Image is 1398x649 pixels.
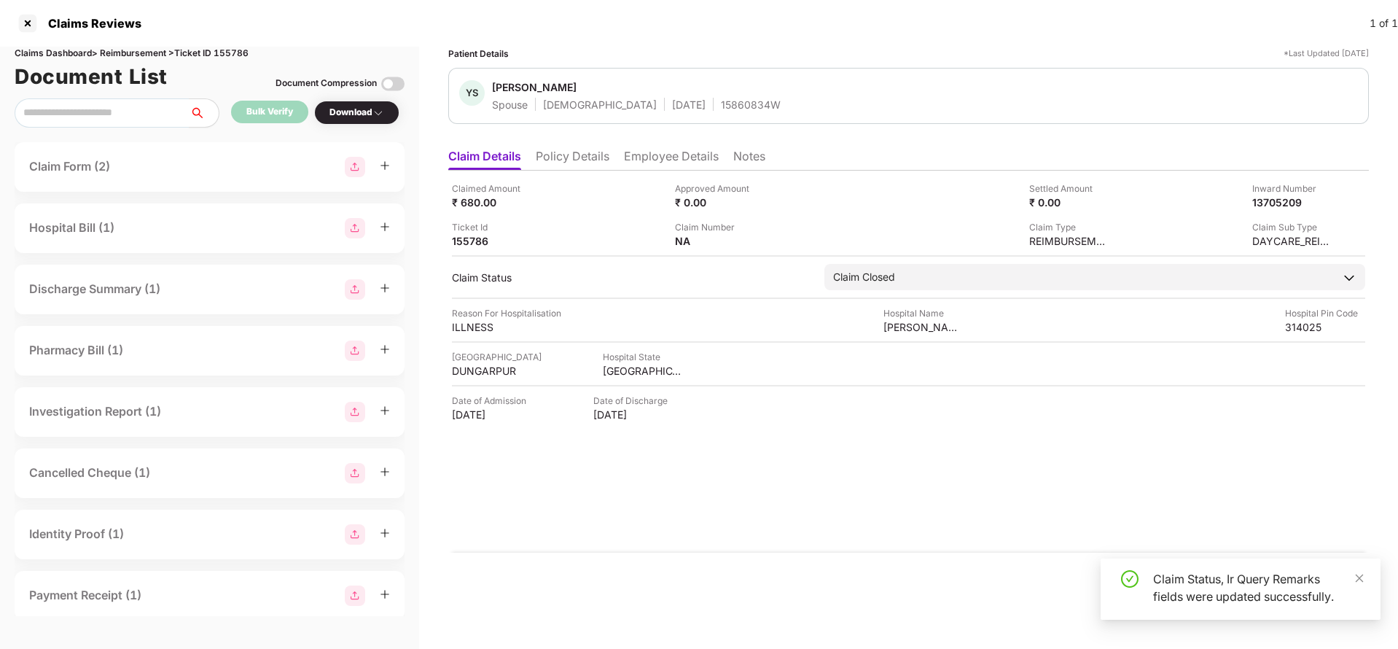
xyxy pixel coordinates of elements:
[345,463,365,483] img: svg+xml;base64,PHN2ZyBpZD0iR3JvdXBfMjg4MTMiIGRhdGEtbmFtZT0iR3JvdXAgMjg4MTMiIHhtbG5zPSJodHRwOi8vd3...
[833,269,895,285] div: Claim Closed
[29,525,124,543] div: Identity Proof (1)
[380,467,390,477] span: plus
[1284,47,1369,61] div: *Last Updated [DATE]
[380,344,390,354] span: plus
[452,182,532,195] div: Claimed Amount
[345,157,365,177] img: svg+xml;base64,PHN2ZyBpZD0iR3JvdXBfMjg4MTMiIGRhdGEtbmFtZT0iR3JvdXAgMjg4MTMiIHhtbG5zPSJodHRwOi8vd3...
[29,586,141,605] div: Payment Receipt (1)
[380,528,390,538] span: plus
[29,341,123,360] div: Pharmacy Bill (1)
[1121,570,1139,588] span: check-circle
[448,47,509,61] div: Patient Details
[1029,220,1109,234] div: Claim Type
[675,195,755,209] div: ₹ 0.00
[733,149,765,170] li: Notes
[1153,570,1363,605] div: Claim Status, Ir Query Remarks fields were updated successfully.
[345,279,365,300] img: svg+xml;base64,PHN2ZyBpZD0iR3JvdXBfMjg4MTMiIGRhdGEtbmFtZT0iR3JvdXAgMjg4MTMiIHhtbG5zPSJodHRwOi8vd3...
[380,160,390,171] span: plus
[380,222,390,232] span: plus
[345,341,365,361] img: svg+xml;base64,PHN2ZyBpZD0iR3JvdXBfMjg4MTMiIGRhdGEtbmFtZT0iR3JvdXAgMjg4MTMiIHhtbG5zPSJodHRwOi8vd3...
[452,320,532,334] div: ILLNESS
[380,283,390,293] span: plus
[452,364,532,378] div: DUNGARPUR
[452,394,532,408] div: Date of Admission
[543,98,657,112] div: [DEMOGRAPHIC_DATA]
[1252,234,1332,248] div: DAYCARE_REIMBURSEMENT
[29,158,110,176] div: Claim Form (2)
[1285,320,1365,334] div: 314025
[1029,182,1109,195] div: Settled Amount
[593,408,673,421] div: [DATE]
[624,149,719,170] li: Employee Details
[452,271,810,284] div: Claim Status
[452,306,561,320] div: Reason For Hospitalisation
[15,47,405,61] div: Claims Dashboard > Reimbursement > Ticket ID 155786
[675,234,755,248] div: NA
[189,98,219,128] button: search
[39,16,141,31] div: Claims Reviews
[15,61,168,93] h1: Document List
[29,219,114,237] div: Hospital Bill (1)
[29,280,160,298] div: Discharge Summary (1)
[721,98,781,112] div: 15860834W
[459,80,485,106] div: YS
[380,405,390,416] span: plus
[603,350,683,364] div: Hospital State
[593,394,673,408] div: Date of Discharge
[448,149,521,170] li: Claim Details
[1354,573,1364,583] span: close
[492,80,577,94] div: [PERSON_NAME]
[452,195,532,209] div: ₹ 680.00
[276,77,377,90] div: Document Compression
[452,234,532,248] div: 155786
[452,350,542,364] div: [GEOGRAPHIC_DATA]
[345,586,365,606] img: svg+xml;base64,PHN2ZyBpZD0iR3JvdXBfMjg4MTMiIGRhdGEtbmFtZT0iR3JvdXAgMjg4MTMiIHhtbG5zPSJodHRwOi8vd3...
[1252,220,1332,234] div: Claim Sub Type
[492,98,528,112] div: Spouse
[345,524,365,545] img: svg+xml;base64,PHN2ZyBpZD0iR3JvdXBfMjg4MTMiIGRhdGEtbmFtZT0iR3JvdXAgMjg4MTMiIHhtbG5zPSJodHRwOi8vd3...
[1342,271,1356,285] img: downArrowIcon
[1252,182,1332,195] div: Inward Number
[29,464,150,482] div: Cancelled Cheque (1)
[452,220,532,234] div: Ticket Id
[29,403,161,421] div: Investigation Report (1)
[1029,195,1109,209] div: ₹ 0.00
[189,107,219,119] span: search
[246,105,293,119] div: Bulk Verify
[672,98,706,112] div: [DATE]
[536,149,609,170] li: Policy Details
[345,402,365,422] img: svg+xml;base64,PHN2ZyBpZD0iR3JvdXBfMjg4MTMiIGRhdGEtbmFtZT0iR3JvdXAgMjg4MTMiIHhtbG5zPSJodHRwOi8vd3...
[372,107,384,119] img: svg+xml;base64,PHN2ZyBpZD0iRHJvcGRvd24tMzJ4MzIiIHhtbG5zPSJodHRwOi8vd3d3LnczLm9yZy8yMDAwL3N2ZyIgd2...
[883,306,964,320] div: Hospital Name
[883,320,964,334] div: [PERSON_NAME]
[329,106,384,120] div: Download
[1029,234,1109,248] div: REIMBURSEMENT
[345,218,365,238] img: svg+xml;base64,PHN2ZyBpZD0iR3JvdXBfMjg4MTMiIGRhdGEtbmFtZT0iR3JvdXAgMjg4MTMiIHhtbG5zPSJodHRwOi8vd3...
[1370,15,1398,31] div: 1 of 1
[1285,306,1365,320] div: Hospital Pin Code
[381,72,405,96] img: svg+xml;base64,PHN2ZyBpZD0iVG9nZ2xlLTMyeDMyIiB4bWxucz0iaHR0cDovL3d3dy53My5vcmcvMjAwMC9zdmciIHdpZH...
[675,182,755,195] div: Approved Amount
[603,364,683,378] div: [GEOGRAPHIC_DATA]
[452,408,532,421] div: [DATE]
[675,220,755,234] div: Claim Number
[1252,195,1332,209] div: 13705209
[380,589,390,599] span: plus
